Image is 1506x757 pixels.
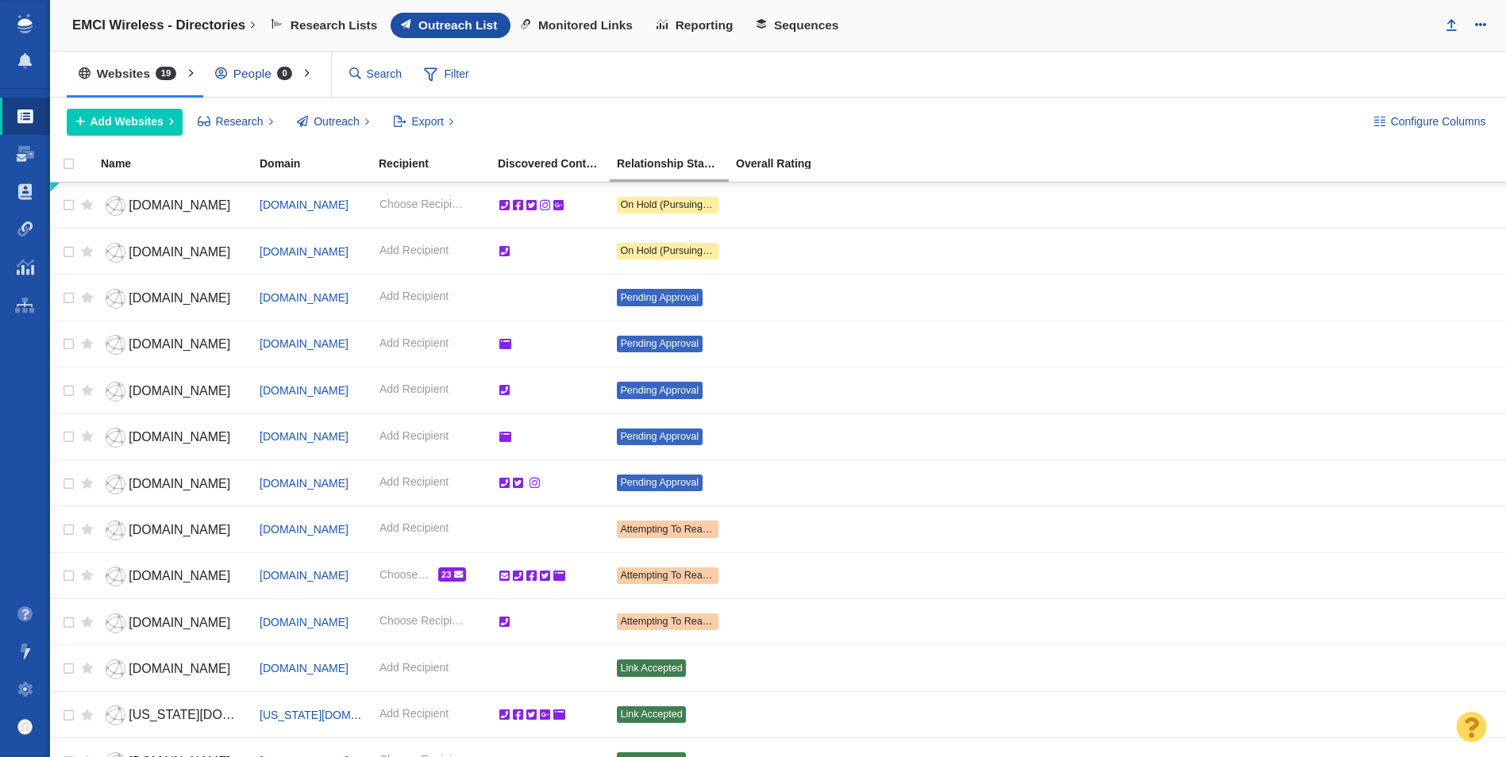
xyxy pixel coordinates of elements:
span: Add Websites [91,113,164,130]
span: Filter [415,60,479,90]
span: Add Recipient [379,659,449,676]
span: [DOMAIN_NAME] [129,291,230,305]
span: Configure Columns [1391,113,1486,130]
span: Attempting To Reach (1 try) [620,570,741,581]
span: Add Recipient [379,428,449,444]
span: Research Lists [291,18,378,33]
span: Pending Approval [620,477,699,488]
span: Choose Recipient [379,567,430,583]
span: [DOMAIN_NAME] [129,430,230,444]
span: [DOMAIN_NAME] [129,384,230,398]
span: [DOMAIN_NAME] [129,198,230,212]
a: [DOMAIN_NAME] [260,616,349,628]
a: Sequences [746,13,852,38]
a: [DOMAIN_NAME] [260,245,349,258]
a: Research Lists [261,13,391,38]
span: 0 [277,67,293,80]
span: Add Recipient [379,705,449,722]
a: [DOMAIN_NAME] [101,378,245,405]
span: On Hold (Pursuing Later) [620,199,731,210]
a: [DOMAIN_NAME] [101,471,245,498]
span: [DOMAIN_NAME] [129,245,230,259]
a: [DOMAIN_NAME] [260,198,349,211]
span: [US_STATE][DOMAIN_NAME] [129,708,301,721]
div: People [203,56,311,92]
a: [DOMAIN_NAME] [101,563,245,590]
td: Attempting To Reach (1 try) [610,599,729,645]
span: Pending Approval [620,385,699,396]
td: Pending Approval [610,321,729,367]
span: [DOMAIN_NAME] [129,616,230,629]
td: Pending Approval [610,275,729,321]
td: Pending Approval [610,413,729,459]
a: [DOMAIN_NAME] [260,523,349,536]
a: [DOMAIN_NAME] [260,430,349,443]
span: Monitored Links [538,18,633,33]
a: Monitored Links [510,13,646,38]
div: Domain [260,158,377,169]
a: [DOMAIN_NAME] [101,517,245,544]
button: Add Websites [67,109,183,136]
span: Add Recipient [379,520,449,536]
span: Link Accepted [620,709,682,720]
span: Add Recipient [379,288,449,305]
span: Pending Approval [620,431,699,442]
td: Link Accepted [610,645,729,691]
span: [DOMAIN_NAME] [260,569,349,582]
a: Relationship Stage [617,158,734,171]
a: [DOMAIN_NAME] [101,285,245,313]
a: Reporting [646,13,746,38]
button: Research [188,109,283,136]
a: [DOMAIN_NAME] [101,192,245,220]
span: [DOMAIN_NAME] [129,477,230,490]
div: Recipient [379,158,496,169]
a: [DOMAIN_NAME] [260,662,349,674]
a: Domain [260,158,377,171]
span: Choose Recipient [379,196,464,213]
a: [DOMAIN_NAME] [101,655,245,683]
a: Outreach List [391,13,510,38]
span: Sequences [774,18,838,33]
span: Pending Approval [620,338,699,349]
span: Add Recipient [379,335,449,352]
td: Link Accepted [610,691,729,737]
span: Attempting To Reach (1 try) [620,524,741,535]
td: Pending Approval [610,459,729,505]
span: On Hold (Pursuing Later) [620,245,731,256]
td: Pending Approval [610,367,729,413]
button: Export [384,109,463,136]
span: Reporting [676,18,734,33]
div: Name [101,158,258,169]
a: Recipient [379,158,496,171]
div: Suggested Profile Info [498,158,615,169]
span: Add Recipient [379,242,449,259]
span: Export [412,113,444,130]
span: Attempting To Reach (1 try) [620,616,741,627]
a: [US_STATE][DOMAIN_NAME] [260,709,410,721]
td: Attempting To Reach (1 try) [610,552,729,598]
span: [DOMAIN_NAME] [260,384,349,397]
td: On Hold (Pursuing Later) [610,183,729,229]
a: [US_STATE][DOMAIN_NAME] [101,701,245,729]
span: [DOMAIN_NAME] [260,337,349,350]
img: default_avatar.png [17,719,33,735]
a: [DOMAIN_NAME] [260,477,349,490]
span: Research [216,113,264,130]
a: [DOMAIN_NAME] [101,424,245,452]
a: Overall Rating [736,158,853,171]
button: Configure Columns [1365,109,1495,136]
a: [DOMAIN_NAME] [101,609,245,637]
input: Search [343,60,410,88]
a: Name [101,158,258,171]
img: buzzstream_logo_iconsimple.png [17,14,32,33]
td: On Hold (Pursuing Later) [610,228,729,274]
span: Choose Recipient [379,613,464,629]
